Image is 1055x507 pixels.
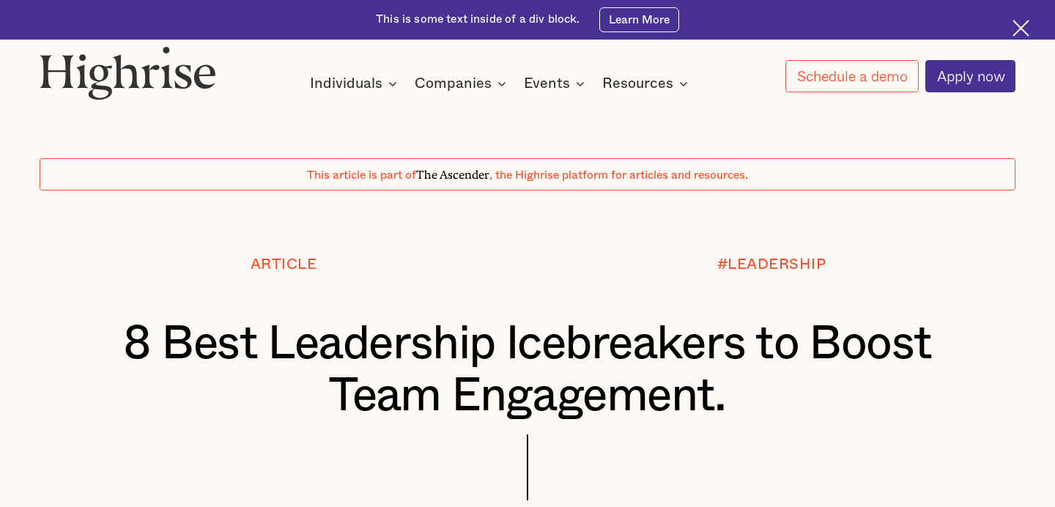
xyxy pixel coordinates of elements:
[415,75,511,92] div: Companies
[717,256,826,273] div: #LEADERSHIP
[307,169,416,181] span: This article is part of
[785,60,918,92] a: Schedule a demo
[524,75,570,92] div: Events
[602,75,692,92] div: Resources
[416,166,489,180] span: The Ascender
[524,75,589,92] div: Events
[376,12,580,27] div: This is some text inside of a div block.
[310,75,401,92] div: Individuals
[602,75,673,92] div: Resources
[599,7,678,33] a: Learn More
[489,169,748,181] span: , the Highrise platform for articles and resources.
[310,75,382,92] div: Individuals
[415,75,492,92] div: Companies
[925,60,1015,92] a: Apply now
[1013,20,1029,37] img: Cross icon
[251,256,317,273] div: Article
[40,46,216,100] img: Highrise logo
[80,319,974,422] h1: 8 Best Leadership Icebreakers to Boost Team Engagement.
